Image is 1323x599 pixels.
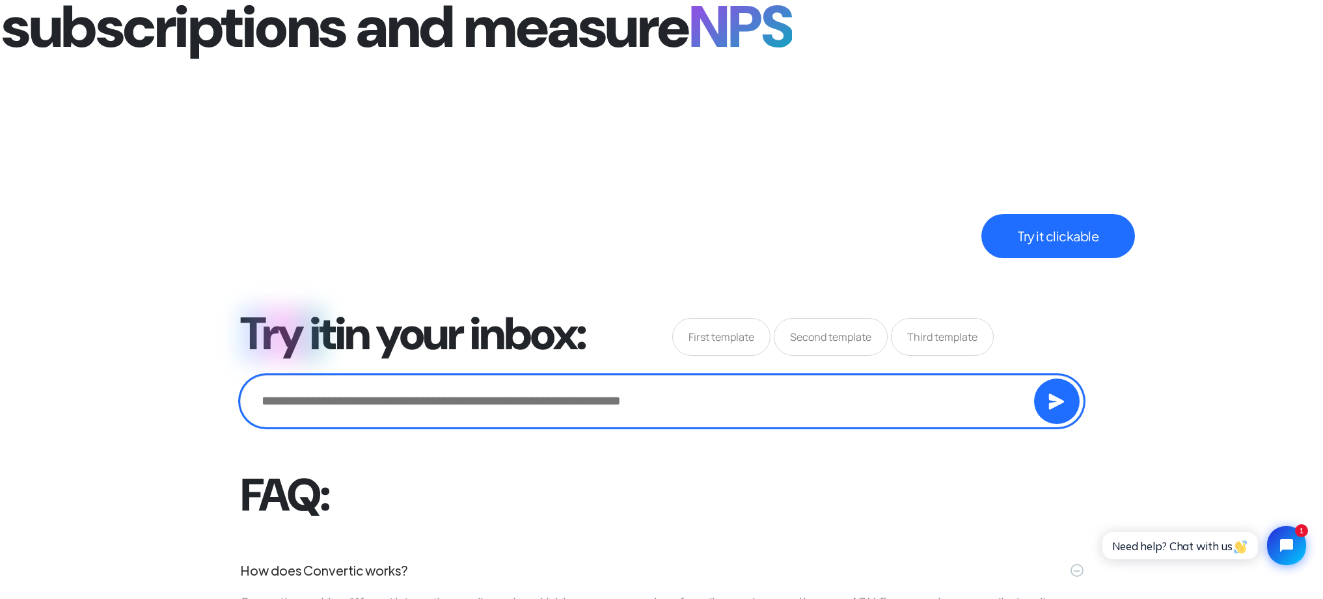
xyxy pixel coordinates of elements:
[240,468,329,523] h1: FAQ:
[240,307,334,362] h1: Try it
[334,307,586,362] h1: in your inbox:
[981,214,1135,258] button: Try it clickable
[672,318,771,356] span: First template
[891,318,994,356] span: Third template
[774,318,888,356] span: Second template
[240,561,408,580] div: How does Convertic works?
[1072,557,1081,583] div: -
[1091,515,1317,576] iframe: Tidio Chat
